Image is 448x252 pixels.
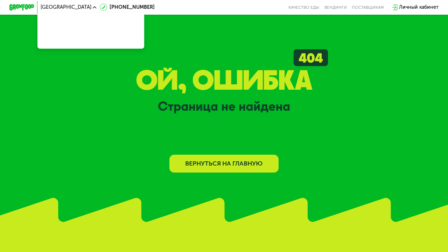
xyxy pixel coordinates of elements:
a: Вендинги [324,5,347,10]
span: [GEOGRAPHIC_DATA] [41,5,91,10]
div: поставщикам [352,5,384,10]
div: Личный кабинет [399,3,439,11]
a: Качество еды [288,5,319,10]
a: Вернуться на главную [169,155,278,173]
a: [PHONE_NUMBER] [100,3,155,11]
